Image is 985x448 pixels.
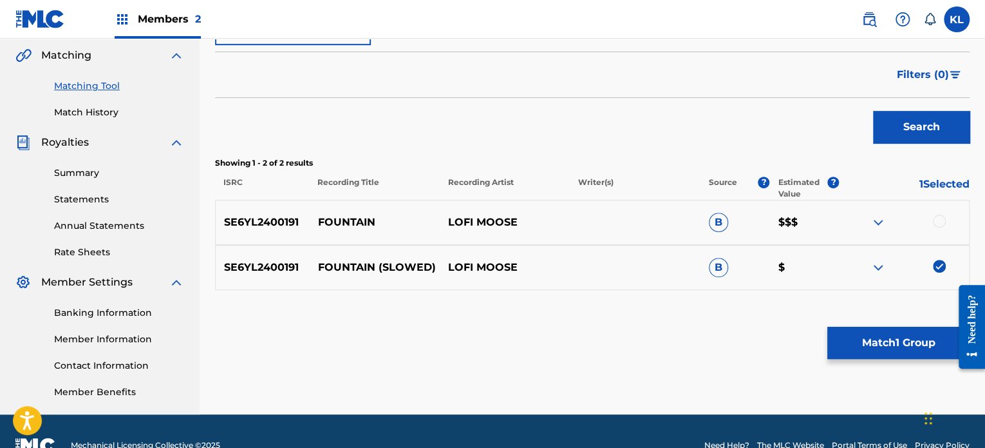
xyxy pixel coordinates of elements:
span: Filters ( 0 ) [897,67,949,83]
span: Member Settings [41,275,133,290]
div: Drag [924,399,932,438]
img: deselect [933,260,946,273]
img: Top Rightsholders [115,12,130,27]
p: Source [709,177,737,200]
img: filter [950,71,961,79]
img: expand [169,135,184,150]
p: Writer(s) [570,177,700,200]
div: Help [890,6,915,32]
a: Banking Information [54,306,184,320]
a: Rate Sheets [54,246,184,259]
p: Recording Artist [439,177,570,200]
img: expand [870,215,886,230]
p: LOFI MOOSE [440,260,570,275]
a: Member Benefits [54,385,184,399]
p: ISRC [215,177,309,200]
button: Match1 Group [827,327,970,359]
p: 1 Selected [839,177,970,200]
div: Notifications [923,13,936,26]
span: Members [138,12,201,26]
p: Showing 1 - 2 of 2 results [215,157,970,169]
a: Member Information [54,333,184,346]
p: SE6YL2400191 [216,260,310,275]
iframe: Chat Widget [921,386,985,448]
img: expand [169,275,184,290]
p: FOUNTAIN (SLOWED) [310,260,440,275]
img: expand [870,260,886,275]
p: Recording Title [309,177,440,200]
span: Matching [41,48,91,63]
a: Matching Tool [54,79,184,93]
img: search [861,12,877,27]
a: Public Search [856,6,882,32]
p: Estimated Value [778,177,828,200]
p: LOFI MOOSE [440,215,570,230]
a: Statements [54,193,184,206]
iframe: Resource Center [949,275,985,379]
img: MLC Logo [15,10,65,28]
div: User Menu [944,6,970,32]
a: Contact Information [54,359,184,373]
img: Royalties [15,135,31,150]
span: ? [827,177,839,188]
img: Member Settings [15,275,31,290]
a: Annual Statements [54,219,184,233]
span: Royalties [41,135,89,150]
button: Search [873,111,970,143]
img: expand [169,48,184,63]
p: SE6YL2400191 [216,215,310,230]
a: Summary [54,166,184,180]
span: ? [758,177,769,188]
span: B [709,213,728,232]
span: B [709,258,728,277]
p: $ [769,260,839,275]
p: $$$ [769,215,839,230]
img: Matching [15,48,32,63]
span: 2 [195,13,201,25]
img: help [895,12,910,27]
a: Match History [54,106,184,119]
button: Filters (0) [889,59,970,91]
p: FOUNTAIN [310,215,440,230]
